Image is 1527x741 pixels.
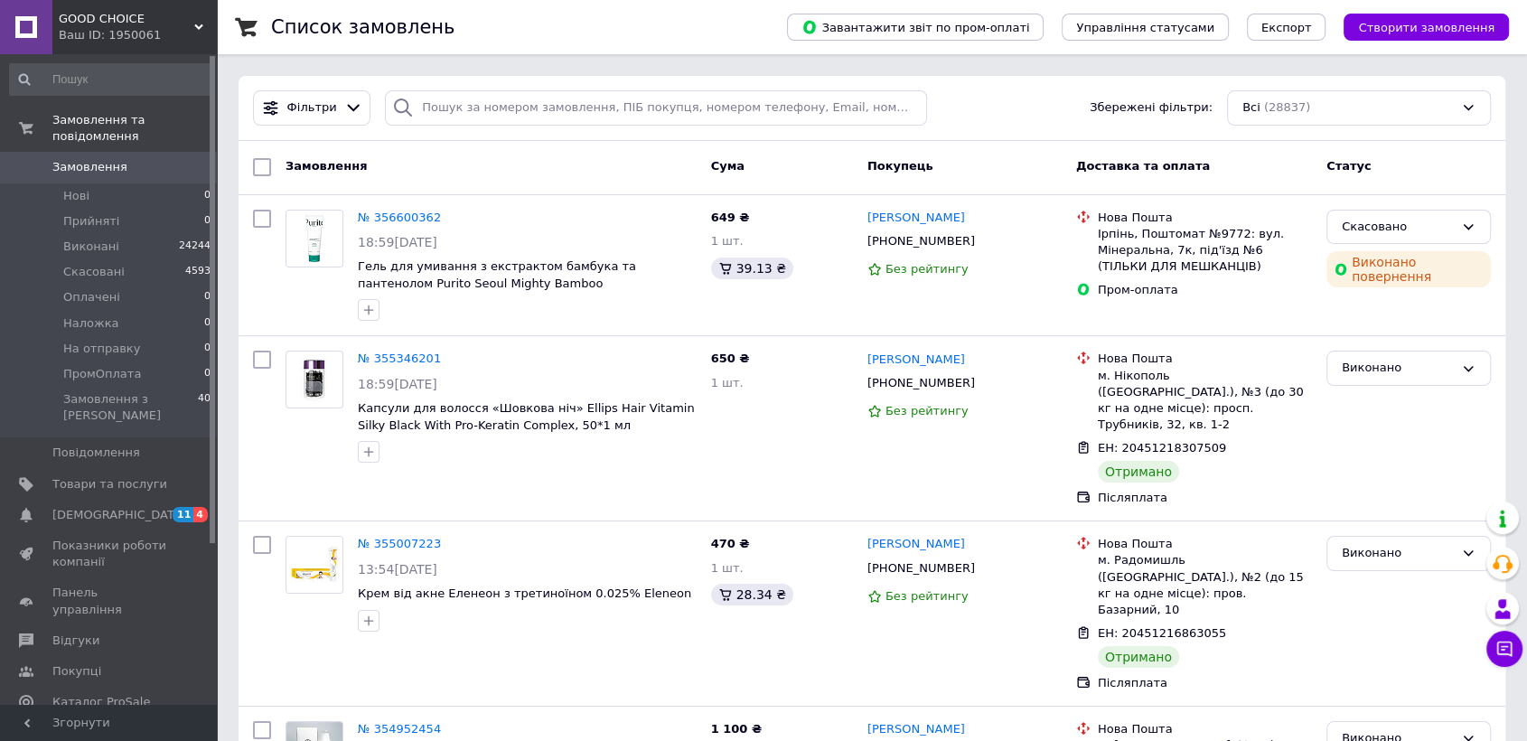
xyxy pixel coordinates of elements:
[204,341,211,357] span: 0
[52,538,167,570] span: Показники роботи компанії
[198,391,211,424] span: 40
[63,264,125,280] span: Скасовані
[358,586,691,600] a: Крем від акне Еленеон з третиноїном 0.025% Eleneon
[1242,99,1260,117] span: Всі
[1098,461,1179,483] div: Отримано
[1098,626,1226,640] span: ЕН: 20451216863055
[1076,21,1214,34] span: Управління статусами
[1342,218,1454,237] div: Скасовано
[1247,14,1326,41] button: Експорт
[52,585,167,617] span: Панель управління
[867,536,965,553] a: [PERSON_NAME]
[1098,646,1179,668] div: Отримано
[1098,675,1312,691] div: Післяплата
[358,562,437,577] span: 13:54[DATE]
[63,213,119,230] span: Прийняті
[63,391,198,424] span: Замовлення з [PERSON_NAME]
[52,633,99,649] span: Відгуки
[711,561,744,575] span: 1 шт.
[358,211,441,224] a: № 356600362
[867,210,965,227] a: [PERSON_NAME]
[204,188,211,204] span: 0
[867,159,933,173] span: Покупець
[711,211,750,224] span: 649 ₴
[1326,20,1509,33] a: Створити замовлення
[867,352,965,369] a: [PERSON_NAME]
[1486,631,1522,667] button: Чат з покупцем
[286,210,343,267] a: Фото товару
[52,112,217,145] span: Замовлення та повідомлення
[1344,14,1509,41] button: Створити замовлення
[63,315,119,332] span: Наложка
[711,352,750,365] span: 650 ₴
[193,507,208,522] span: 4
[885,262,969,276] span: Без рейтингу
[1090,99,1213,117] span: Збережені фільтри:
[787,14,1044,41] button: Завантажити звіт по пром-оплаті
[1098,368,1312,434] div: м. Нікополь ([GEOGRAPHIC_DATA].), №3 (до 30 кг на одне місце): просп. Трубників, 32, кв. 1-2
[63,289,120,305] span: Оплачені
[867,376,975,389] span: [PHONE_NUMBER]
[358,401,695,432] a: Капсули для волосся «Шовкова ніч» Ellips Hair Vitamin Silky Black With Pro-Keratin Complex, 50*1 мл
[52,663,101,680] span: Покупці
[885,589,969,603] span: Без рейтингу
[711,234,744,248] span: 1 шт.
[1098,282,1312,298] div: Пром-оплата
[287,99,337,117] span: Фільтри
[52,507,186,523] span: [DEMOGRAPHIC_DATA]
[185,264,211,280] span: 4593
[9,63,212,96] input: Пошук
[204,315,211,332] span: 0
[1098,721,1312,737] div: Нова Пошта
[63,341,140,357] span: На отправку
[1358,21,1494,34] span: Створити замовлення
[52,159,127,175] span: Замовлення
[885,404,969,417] span: Без рейтингу
[204,289,211,305] span: 0
[1326,159,1372,173] span: Статус
[711,722,762,736] span: 1 100 ₴
[801,19,1029,35] span: Завантажити звіт по пром-оплаті
[52,445,140,461] span: Повідомлення
[204,366,211,382] span: 0
[1098,351,1312,367] div: Нова Пошта
[271,16,454,38] h1: Список замовлень
[59,27,217,43] div: Ваш ID: 1950061
[286,537,342,593] img: Фото товару
[1098,536,1312,552] div: Нова Пошта
[711,376,744,389] span: 1 шт.
[63,366,141,382] span: ПромОплата
[358,235,437,249] span: 18:59[DATE]
[63,239,119,255] span: Виконані
[711,159,745,173] span: Cума
[711,537,750,550] span: 470 ₴
[1342,544,1454,563] div: Виконано
[1098,441,1226,455] span: ЕН: 20451218307509
[1062,14,1229,41] button: Управління статусами
[204,213,211,230] span: 0
[711,258,793,279] div: 39.13 ₴
[867,234,975,248] span: [PHONE_NUMBER]
[286,351,343,408] a: Фото товару
[1326,251,1491,287] div: Виконано повернення
[63,188,89,204] span: Нові
[1098,490,1312,506] div: Післяплата
[358,259,636,306] a: Гель для умивання з екстрактом бамбука та пантенолом Purito Seoul Mighty Bamboo [MEDICAL_DATA] Cl...
[358,722,441,736] a: № 354952454
[358,352,441,365] a: № 355346201
[385,90,927,126] input: Пошук за номером замовлення, ПІБ покупця, номером телефону, Email, номером накладної
[1261,21,1312,34] span: Експорт
[1098,552,1312,618] div: м. Радомишль ([GEOGRAPHIC_DATA].), №2 (до 15 кг на одне місце): пров. Базарний, 10
[1098,226,1312,276] div: Ірпінь, Поштомат №9772: вул. Мінеральна, 7к, під'їзд №6 (ТІЛЬКИ ДЛЯ МЕШКАНЦІВ)
[711,584,793,605] div: 28.34 ₴
[358,377,437,391] span: 18:59[DATE]
[867,561,975,575] span: [PHONE_NUMBER]
[867,721,965,738] a: [PERSON_NAME]
[1098,210,1312,226] div: Нова Пошта
[173,507,193,522] span: 11
[1264,100,1311,114] span: (28837)
[179,239,211,255] span: 24244
[1076,159,1210,173] span: Доставка та оплата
